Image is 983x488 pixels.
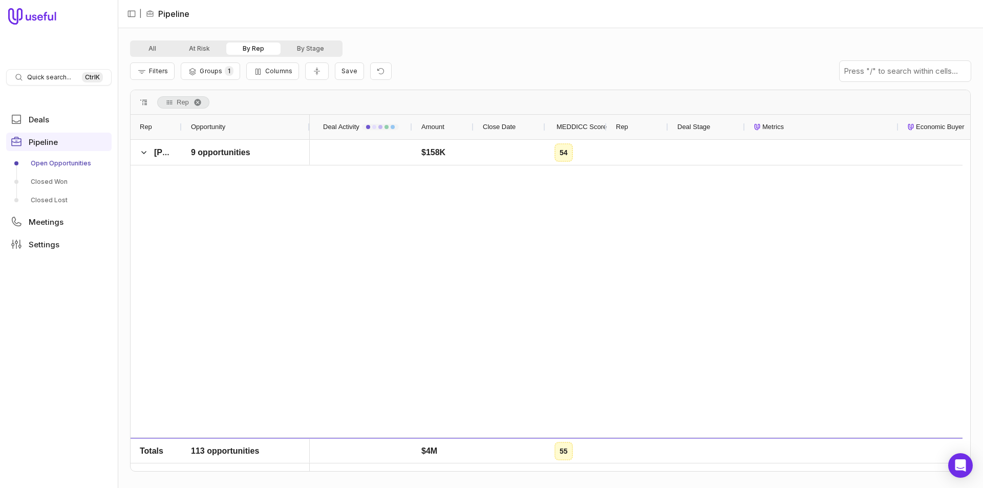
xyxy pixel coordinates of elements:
[6,174,112,190] a: Closed Won
[6,133,112,151] a: Pipeline
[557,121,607,133] span: MEDDICC Score
[677,121,710,133] span: Deal Stage
[140,121,152,133] span: Rep
[130,62,175,80] button: Filter Pipeline
[154,148,223,157] span: [PERSON_NAME]
[335,62,364,80] button: Create a new saved view
[29,241,59,248] span: Settings
[916,121,965,133] span: Economic Buyer
[27,73,71,81] span: Quick search...
[6,155,112,172] a: Open Opportunities
[341,67,357,75] span: Save
[157,96,209,109] span: Rep. Press ENTER to sort. Press DELETE to remove
[225,66,233,76] span: 1
[754,115,889,139] div: Metrics
[323,121,359,133] span: Deal Activity
[421,121,444,133] span: Amount
[146,8,189,20] li: Pipeline
[305,62,329,80] button: Collapse all rows
[265,67,292,75] span: Columns
[281,43,340,55] button: By Stage
[6,155,112,208] div: Pipeline submenu
[173,43,226,55] button: At Risk
[616,121,628,133] span: Rep
[246,62,299,80] button: Columns
[181,62,240,80] button: Group Pipeline
[6,213,112,231] a: Meetings
[29,218,63,226] span: Meetings
[226,43,281,55] button: By Rep
[29,116,49,123] span: Deals
[948,453,973,478] div: Open Intercom Messenger
[29,138,58,146] span: Pipeline
[82,72,103,82] kbd: Ctrl K
[191,121,225,133] span: Opportunity
[177,96,189,109] span: Rep
[139,8,142,20] span: |
[6,110,112,129] a: Deals
[191,146,250,159] span: 9 opportunities
[6,192,112,208] a: Closed Lost
[149,67,168,75] span: Filters
[6,235,112,253] a: Settings
[554,115,597,139] div: MEDDICC Score
[124,6,139,22] button: Collapse sidebar
[421,146,445,159] span: $158K
[200,67,222,75] span: Groups
[132,43,173,55] button: All
[560,146,568,159] div: 54
[483,121,516,133] span: Close Date
[370,62,392,80] button: Reset view
[762,121,784,133] span: Metrics
[157,96,209,109] div: Row Groups
[840,61,971,81] input: Press "/" to search within cells...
